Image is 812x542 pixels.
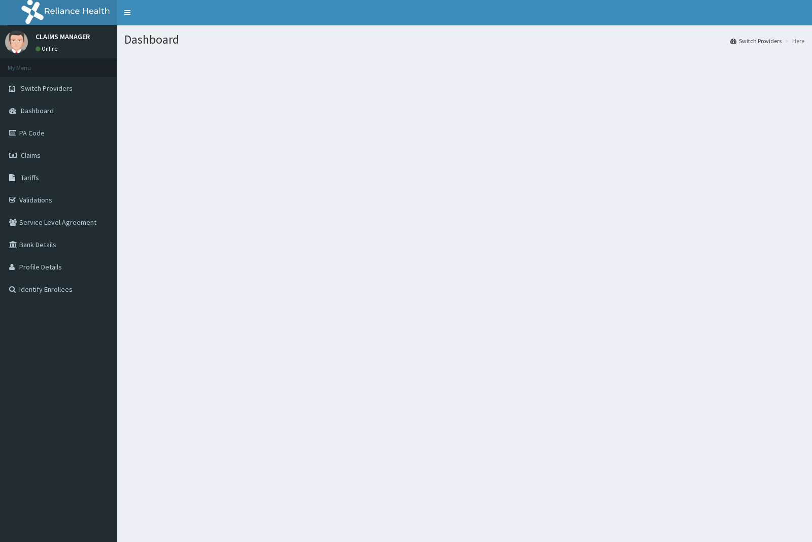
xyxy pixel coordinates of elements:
span: Switch Providers [21,84,73,93]
p: CLAIMS MANAGER [36,33,90,40]
span: Claims [21,151,41,160]
span: Dashboard [21,106,54,115]
img: User Image [5,30,28,53]
li: Here [783,37,804,45]
h1: Dashboard [124,33,804,46]
a: Online [36,45,60,52]
span: Tariffs [21,173,39,182]
a: Switch Providers [730,37,782,45]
